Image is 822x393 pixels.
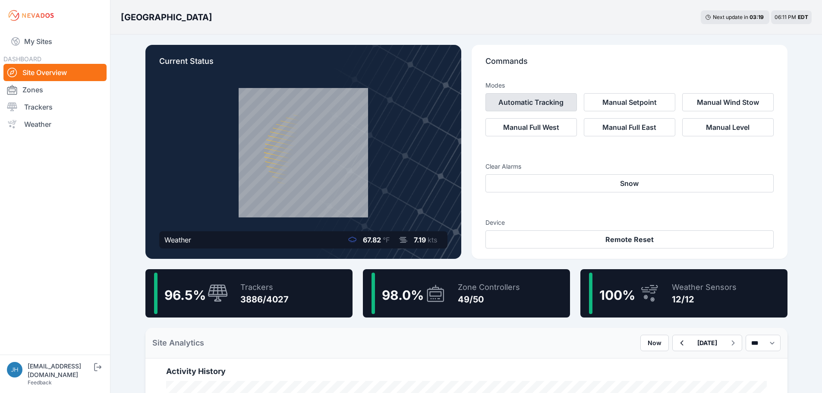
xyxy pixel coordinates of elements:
[599,287,635,303] span: 100 %
[240,293,289,305] div: 3886/4027
[584,118,675,136] button: Manual Full East
[121,11,212,23] h3: [GEOGRAPHIC_DATA]
[485,93,577,111] button: Automatic Tracking
[152,337,204,349] h2: Site Analytics
[458,293,520,305] div: 49/50
[363,269,570,318] a: 98.0%Zone Controllers49/50
[3,81,107,98] a: Zones
[640,335,669,351] button: Now
[7,9,55,22] img: Nevados
[775,14,796,20] span: 06:11 PM
[166,365,767,377] h2: Activity History
[382,287,424,303] span: 98.0 %
[145,269,353,318] a: 96.5%Trackers3886/4027
[3,31,107,52] a: My Sites
[28,379,52,386] a: Feedback
[580,269,787,318] a: 100%Weather Sensors12/12
[164,287,206,303] span: 96.5 %
[485,81,505,90] h3: Modes
[485,162,774,171] h3: Clear Alarms
[672,281,737,293] div: Weather Sensors
[458,281,520,293] div: Zone Controllers
[7,362,22,377] img: jhaberkorn@invenergy.com
[3,98,107,116] a: Trackers
[383,236,390,244] span: °F
[485,230,774,248] button: Remote Reset
[3,64,107,81] a: Site Overview
[798,14,808,20] span: EDT
[485,118,577,136] button: Manual Full West
[672,293,737,305] div: 12/12
[3,55,41,63] span: DASHBOARD
[713,14,748,20] span: Next update in
[159,55,447,74] p: Current Status
[584,93,675,111] button: Manual Setpoint
[414,236,426,244] span: 7.19
[485,218,774,227] h3: Device
[485,174,774,192] button: Snow
[690,335,724,351] button: [DATE]
[750,14,765,21] div: 03 : 19
[3,116,107,133] a: Weather
[164,235,191,245] div: Weather
[682,93,774,111] button: Manual Wind Stow
[363,236,381,244] span: 67.82
[682,118,774,136] button: Manual Level
[428,236,437,244] span: kts
[240,281,289,293] div: Trackers
[28,362,92,379] div: [EMAIL_ADDRESS][DOMAIN_NAME]
[485,55,774,74] p: Commands
[121,6,212,28] nav: Breadcrumb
